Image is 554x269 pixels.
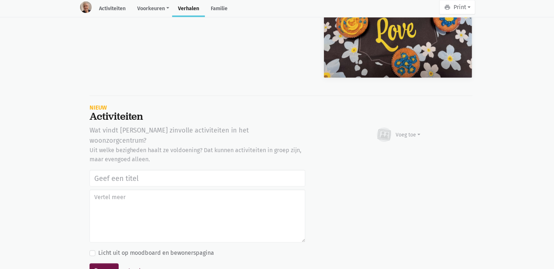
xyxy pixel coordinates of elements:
[98,249,214,258] label: Licht uit op moodboard en bewonerspagina
[90,170,305,187] input: Geef een titel
[131,1,172,17] a: Voorkeuren
[444,4,451,11] i: print
[205,1,233,17] a: Familie
[93,1,131,17] a: Activiteiten
[90,105,472,110] div: Nieuw
[90,146,305,164] div: Uit welke bezigheden haalt ze voldoening? Dat kunnen activiteiten in groep zijn, maar evengoed al...
[396,131,421,139] div: Voeg toe
[80,1,92,13] img: resident-image
[375,125,421,145] button: Voeg toe
[90,125,305,146] div: Wat vindt [PERSON_NAME] zinvolle activiteiten in het woonzorgcentrum?
[90,111,472,122] div: Activiteiten
[172,1,205,17] a: Verhalen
